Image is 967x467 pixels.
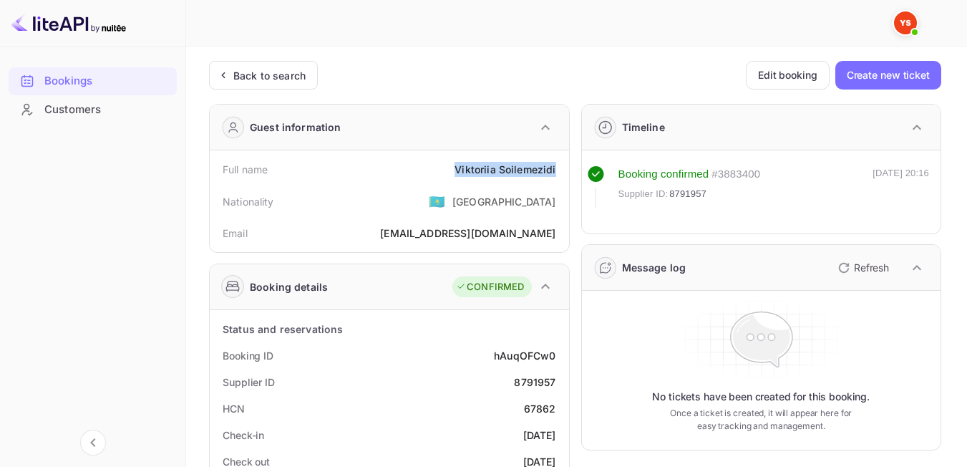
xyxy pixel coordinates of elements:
div: Email [223,226,248,241]
div: Message log [622,260,686,275]
div: Supplier ID [223,375,275,390]
div: Customers [9,96,177,124]
p: Refresh [854,260,889,275]
button: Edit booking [746,61,830,90]
span: Supplier ID: [618,187,669,201]
div: Check-in [223,428,264,443]
div: Guest information [250,120,341,135]
button: Collapse navigation [80,430,106,456]
button: Refresh [830,256,895,279]
button: Create new ticket [835,61,941,90]
div: CONFIRMED [456,280,524,294]
div: Booking confirmed [618,166,709,183]
span: United States [429,188,445,214]
div: [DATE] 20:16 [873,166,929,208]
div: Booking details [250,279,328,294]
div: Bookings [9,67,177,95]
a: Bookings [9,67,177,94]
div: [DATE] [523,428,556,443]
div: HCN [223,401,245,416]
div: [EMAIL_ADDRESS][DOMAIN_NAME] [380,226,555,241]
div: Full name [223,162,268,177]
div: 67862 [524,401,556,416]
div: 8791957 [514,375,555,390]
div: Nationality [223,194,274,209]
p: Once a ticket is created, it will appear here for easy tracking and management. [666,407,857,433]
div: [GEOGRAPHIC_DATA] [452,194,556,209]
div: Status and reservations [223,322,343,337]
span: 8791957 [669,187,706,201]
a: Customers [9,96,177,122]
div: hAuqOFCw0 [494,348,555,363]
div: Bookings [44,73,170,90]
div: Booking ID [223,348,273,363]
p: No tickets have been created for this booking. [652,390,870,404]
div: Viktoriia Soilemezidi [455,162,555,177]
img: LiteAPI logo [11,11,126,34]
div: Timeline [622,120,665,135]
div: Back to search [233,68,306,83]
div: Customers [44,102,170,118]
img: Yandex Support [894,11,917,34]
div: # 3883400 [711,166,760,183]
